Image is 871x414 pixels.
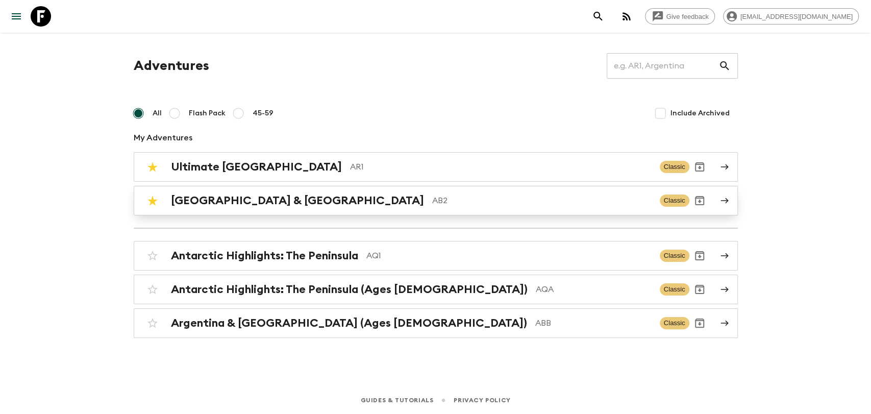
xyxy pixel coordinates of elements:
[171,283,528,296] h2: Antarctic Highlights: The Peninsula (Ages [DEMOGRAPHIC_DATA])
[661,13,714,20] span: Give feedback
[660,250,689,262] span: Classic
[6,6,27,27] button: menu
[134,152,738,182] a: Ultimate [GEOGRAPHIC_DATA]AR1ClassicArchive
[366,250,652,262] p: AQ1
[660,317,689,329] span: Classic
[153,108,162,118] span: All
[432,194,652,207] p: AB2
[536,283,652,296] p: AQA
[134,132,738,144] p: My Adventures
[134,241,738,271] a: Antarctic Highlights: The PeninsulaAQ1ClassicArchive
[689,190,710,211] button: Archive
[454,395,510,406] a: Privacy Policy
[134,308,738,338] a: Argentina & [GEOGRAPHIC_DATA] (Ages [DEMOGRAPHIC_DATA])ABBClassicArchive
[253,108,273,118] span: 45-59
[350,161,652,173] p: AR1
[660,283,689,296] span: Classic
[134,275,738,304] a: Antarctic Highlights: The Peninsula (Ages [DEMOGRAPHIC_DATA])AQAClassicArchive
[723,8,859,25] div: [EMAIL_ADDRESS][DOMAIN_NAME]
[189,108,226,118] span: Flash Pack
[535,317,652,329] p: ABB
[689,279,710,300] button: Archive
[360,395,433,406] a: Guides & Tutorials
[171,194,424,207] h2: [GEOGRAPHIC_DATA] & [GEOGRAPHIC_DATA]
[134,186,738,215] a: [GEOGRAPHIC_DATA] & [GEOGRAPHIC_DATA]AB2ClassicArchive
[171,160,342,174] h2: Ultimate [GEOGRAPHIC_DATA]
[588,6,608,27] button: search adventures
[171,316,527,330] h2: Argentina & [GEOGRAPHIC_DATA] (Ages [DEMOGRAPHIC_DATA])
[735,13,858,20] span: [EMAIL_ADDRESS][DOMAIN_NAME]
[660,194,689,207] span: Classic
[660,161,689,173] span: Classic
[645,8,715,25] a: Give feedback
[689,157,710,177] button: Archive
[689,246,710,266] button: Archive
[670,108,730,118] span: Include Archived
[171,249,358,262] h2: Antarctic Highlights: The Peninsula
[607,52,718,80] input: e.g. AR1, Argentina
[134,56,209,76] h1: Adventures
[689,313,710,333] button: Archive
